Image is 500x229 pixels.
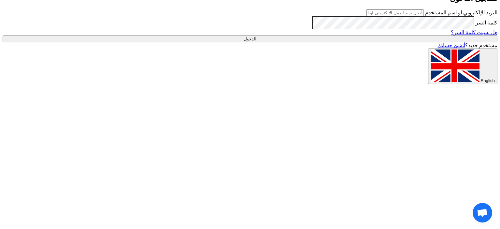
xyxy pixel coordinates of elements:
[366,9,424,16] input: أدخل بريد العمل الإلكتروني او اسم المستخدم الخاص بك ...
[437,43,465,48] a: أنشئ حسابك
[3,42,497,49] div: مستخدم جديد؟
[428,49,497,84] button: English
[425,10,497,15] label: البريد الإلكتروني او اسم المستخدم
[3,36,497,42] input: الدخول
[431,50,479,82] img: en-US.png
[480,78,495,83] span: English
[451,30,497,35] a: هل نسيت كلمة السر؟
[476,20,497,25] label: كلمة السر
[473,203,492,222] a: Open chat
